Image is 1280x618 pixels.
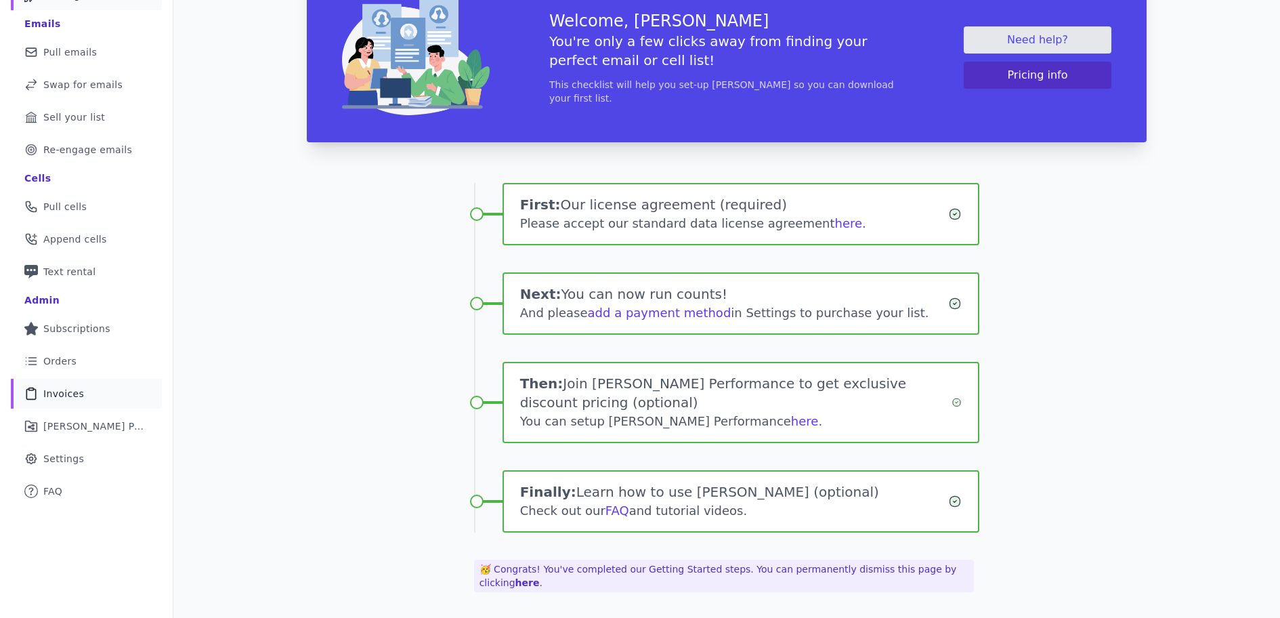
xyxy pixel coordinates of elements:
[43,200,87,213] span: Pull cells
[520,375,563,392] span: Then:
[11,37,162,67] a: Pull emails
[549,32,904,70] h5: You're only a few clicks away from finding your perfect email or cell list!
[520,214,949,233] div: Please accept our standard data license agreement
[605,503,629,518] a: FAQ
[520,412,952,431] div: You can setup [PERSON_NAME] Performance .
[43,485,62,498] span: FAQ
[43,387,84,400] span: Invoices
[43,322,110,335] span: Subscriptions
[11,314,162,344] a: Subscriptions
[11,476,162,506] a: FAQ
[520,286,561,302] span: Next:
[11,346,162,376] a: Orders
[43,110,105,124] span: Sell your list
[43,78,123,91] span: Swap for emails
[515,577,540,588] a: here
[11,379,162,409] a: Invoices
[43,452,84,466] span: Settings
[11,224,162,254] a: Append cells
[964,62,1111,89] button: Pricing info
[520,374,952,412] h1: Join [PERSON_NAME] Performance to get exclusive discount pricing (optional)
[43,232,107,246] span: Append cells
[549,78,904,105] p: This checklist will help you set-up [PERSON_NAME] so you can download your first list.
[43,45,97,59] span: Pull emails
[43,419,146,433] span: [PERSON_NAME] Performance
[11,411,162,441] a: [PERSON_NAME] Performance
[43,354,77,368] span: Orders
[520,484,576,500] span: Finally:
[43,265,96,279] span: Text rental
[11,192,162,222] a: Pull cells
[11,444,162,474] a: Settings
[24,171,51,185] div: Cells
[24,17,61,30] div: Emails
[11,135,162,165] a: Re-engage emails
[964,26,1111,54] a: Need help?
[588,306,731,320] a: add a payment method
[520,501,949,520] div: Check out our and tutorial videos.
[791,414,819,428] a: here
[520,195,949,214] h1: Our license agreement (required)
[24,293,60,307] div: Admin
[520,482,949,501] h1: Learn how to use [PERSON_NAME] (optional)
[43,143,132,157] span: Re-engage emails
[520,285,949,304] h1: You can now run counts!
[11,70,162,100] a: Swap for emails
[549,10,904,32] h3: Welcome, [PERSON_NAME]
[11,102,162,132] a: Sell your list
[520,304,949,323] div: And please in Settings to purchase your list.
[11,257,162,287] a: Text rental
[520,197,561,213] span: First:
[474,560,975,592] p: 🥳 Congrats! You've completed our Getting Started steps. You can permanently dismiss this page by ...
